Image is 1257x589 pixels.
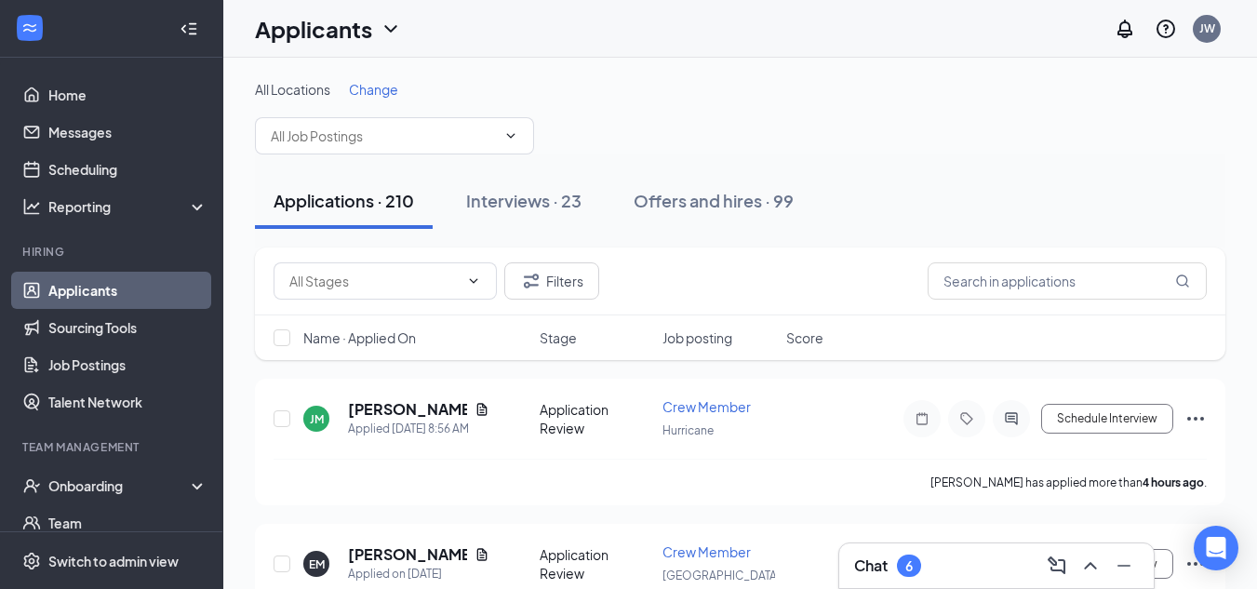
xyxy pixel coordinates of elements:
button: ComposeMessage [1042,551,1072,581]
div: Applied [DATE] 8:56 AM [348,420,489,438]
svg: ActiveChat [1000,411,1023,426]
div: Hiring [22,244,204,260]
svg: Settings [22,552,41,570]
span: Name · Applied On [303,328,416,347]
h1: Applicants [255,13,372,45]
svg: ChevronDown [503,128,518,143]
svg: ChevronUp [1079,555,1102,577]
div: Offers and hires · 99 [634,189,794,212]
div: 6 [905,558,913,574]
a: Messages [48,114,207,151]
a: Home [48,76,207,114]
input: Search in applications [928,262,1207,300]
button: ChevronUp [1076,551,1105,581]
div: Interviews · 23 [466,189,582,212]
svg: UserCheck [22,476,41,495]
a: Talent Network [48,383,207,421]
h3: Chat [854,556,888,576]
p: [PERSON_NAME] has applied more than . [930,475,1207,490]
div: Application Review [540,400,652,437]
input: All Job Postings [271,126,496,146]
div: Reporting [48,197,208,216]
div: Switch to admin view [48,552,179,570]
a: Team [48,504,207,542]
span: Stage [540,328,577,347]
div: Onboarding [48,476,192,495]
div: Open Intercom Messenger [1194,526,1238,570]
svg: Ellipses [1184,553,1207,575]
svg: ChevronDown [380,18,402,40]
span: Score [786,328,823,347]
a: Sourcing Tools [48,309,207,346]
button: Schedule Interview [1041,404,1173,434]
svg: Tag [956,411,978,426]
svg: Note [911,411,933,426]
svg: QuestionInfo [1155,18,1177,40]
span: All Locations [255,81,330,98]
a: Applicants [48,272,207,309]
svg: Notifications [1114,18,1136,40]
div: Applied on [DATE] [348,565,489,583]
button: Filter Filters [504,262,599,300]
div: Team Management [22,439,204,455]
span: [GEOGRAPHIC_DATA] [662,569,781,582]
svg: ComposeMessage [1046,555,1068,577]
a: Job Postings [48,346,207,383]
svg: Document [475,547,489,562]
button: Minimize [1109,551,1139,581]
svg: WorkstreamLogo [20,19,39,37]
span: Job posting [662,328,732,347]
input: All Stages [289,271,459,291]
h5: [PERSON_NAME] [348,399,467,420]
span: Change [349,81,398,98]
svg: Minimize [1113,555,1135,577]
svg: MagnifyingGlass [1175,274,1190,288]
svg: Analysis [22,197,41,216]
div: Application Review [540,545,652,582]
svg: Collapse [180,20,198,38]
svg: Document [475,402,489,417]
div: JM [310,411,324,427]
svg: Ellipses [1184,408,1207,430]
span: Crew Member [662,543,751,560]
h5: [PERSON_NAME] [348,544,467,565]
div: JW [1199,20,1215,36]
span: Crew Member [662,398,751,415]
a: Scheduling [48,151,207,188]
svg: ChevronDown [466,274,481,288]
span: Hurricane [662,423,714,437]
b: 4 hours ago [1143,475,1204,489]
div: EM [309,556,325,572]
svg: Filter [520,270,542,292]
div: Applications · 210 [274,189,414,212]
